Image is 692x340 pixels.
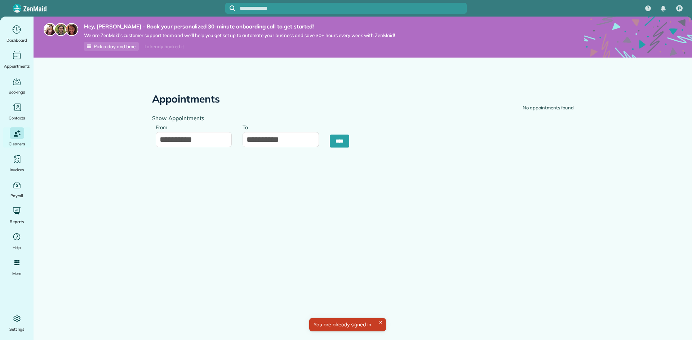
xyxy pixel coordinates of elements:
[230,5,235,11] svg: Focus search
[84,32,395,38] span: We are ZenMaid’s customer support team and we’ll help you get set up to automate your business an...
[6,37,27,44] span: Dashboard
[13,244,21,251] span: Help
[140,42,188,51] div: I already booked it
[3,24,31,44] a: Dashboard
[309,318,386,331] div: You are already signed in.
[65,23,78,36] img: michelle-19f622bdf1676172e81f8f8fba1fb50e276960ebfe0243fe18214015130c80e4.jpg
[84,42,139,51] a: Pick a day and time
[4,63,30,70] span: Appointments
[9,140,25,148] span: Cleaners
[523,104,573,112] div: No appointments found
[9,89,25,96] span: Bookings
[678,5,682,11] span: JR
[94,44,136,49] span: Pick a day and time
[156,120,171,133] label: From
[44,23,57,36] img: maria-72a9807cf96188c08ef61303f053569d2e2a8a1cde33d635c8a3ac13582a053d.jpg
[9,326,25,333] span: Settings
[3,50,31,70] a: Appointments
[3,127,31,148] a: Cleaners
[3,101,31,122] a: Contacts
[10,218,24,225] span: Reports
[225,5,235,11] button: Focus search
[152,94,220,105] h2: Appointments
[12,270,21,277] span: More
[243,120,252,133] label: To
[3,153,31,173] a: Invoices
[54,23,67,36] img: jorge-587dff0eeaa6aab1f244e6dc62b8924c3b6ad411094392a53c71c6c4a576187d.jpg
[84,23,395,30] strong: Hey, [PERSON_NAME] - Book your personalized 30-minute onboarding call to get started!
[152,115,358,121] h4: Show Appointments
[3,76,31,96] a: Bookings
[3,231,31,251] a: Help
[9,114,25,122] span: Contacts
[3,313,31,333] a: Settings
[3,179,31,199] a: Payroll
[656,1,671,17] div: Notifications
[10,192,23,199] span: Payroll
[10,166,24,173] span: Invoices
[3,205,31,225] a: Reports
